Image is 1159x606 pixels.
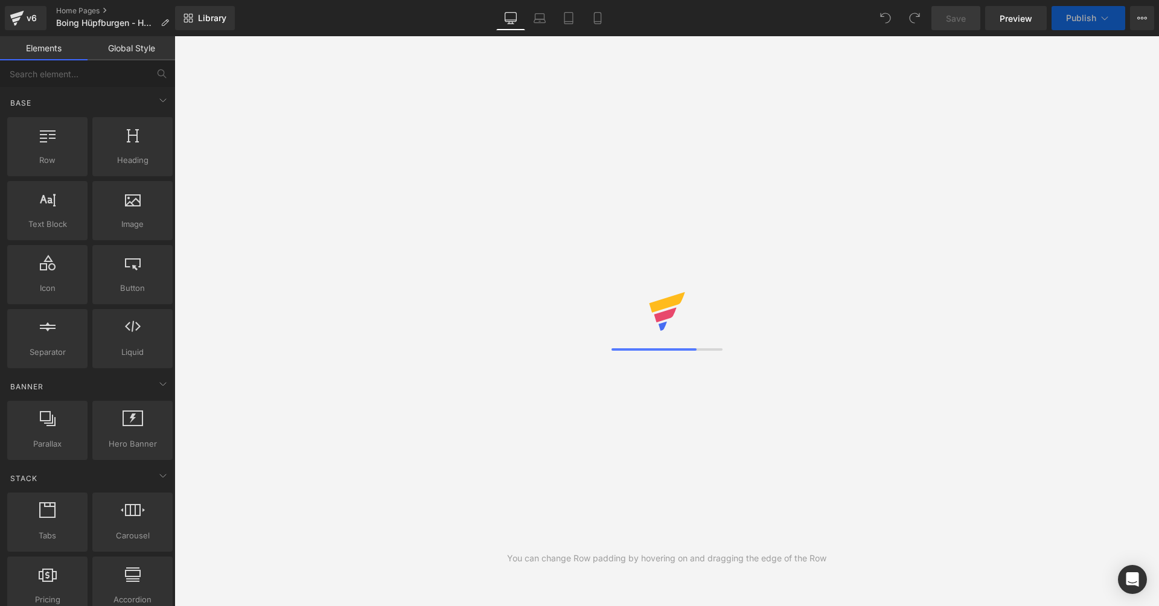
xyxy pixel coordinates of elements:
span: Base [9,97,33,109]
span: Image [96,218,169,231]
div: v6 [24,10,39,26]
a: Global Style [88,36,175,60]
a: Tablet [554,6,583,30]
button: More [1130,6,1154,30]
span: Publish [1066,13,1096,23]
span: Text Block [11,218,84,231]
span: Stack [9,473,39,484]
button: Publish [1052,6,1125,30]
span: Accordion [96,593,169,606]
span: Carousel [96,529,169,542]
button: Undo [873,6,898,30]
span: Tabs [11,529,84,542]
a: Home Pages [56,6,179,16]
span: Banner [9,381,45,392]
span: Pricing [11,593,84,606]
span: Parallax [11,438,84,450]
span: Button [96,282,169,295]
div: Open Intercom Messenger [1118,565,1147,594]
span: Icon [11,282,84,295]
span: Separator [11,346,84,359]
a: Laptop [525,6,554,30]
a: v6 [5,6,46,30]
span: Save [946,12,966,25]
span: Liquid [96,346,169,359]
span: Preview [1000,12,1032,25]
a: Mobile [583,6,612,30]
a: New Library [175,6,235,30]
a: Desktop [496,6,525,30]
span: Hero Banner [96,438,169,450]
span: Boing Hüpfburgen - Home [56,18,156,28]
span: Row [11,154,84,167]
a: Preview [985,6,1047,30]
span: Heading [96,154,169,167]
span: Library [198,13,226,24]
button: Redo [902,6,927,30]
div: You can change Row padding by hovering on and dragging the edge of the Row [507,552,826,565]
